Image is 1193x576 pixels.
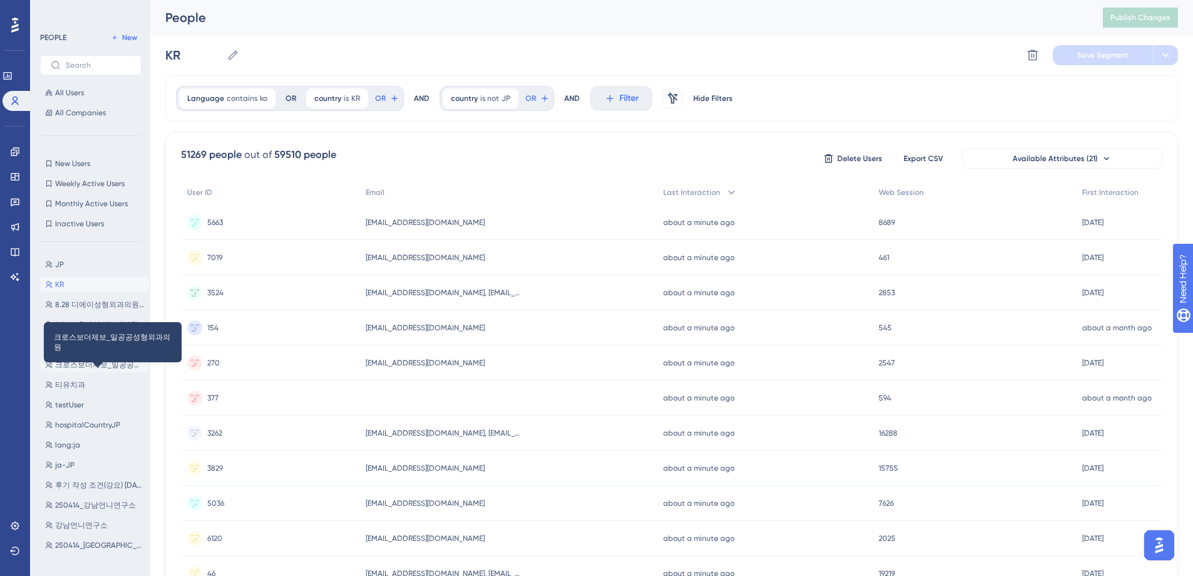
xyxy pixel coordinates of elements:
[1013,154,1098,164] span: Available Attributes (21)
[40,156,142,171] button: New Users
[55,440,80,450] span: lang:ja
[366,428,522,438] span: [EMAIL_ADDRESS][DOMAIN_NAME], [EMAIL_ADDRESS][DOMAIN_NAME]
[663,464,735,473] time: about a minute ago
[1082,429,1103,437] time: [DATE]
[40,105,142,120] button: All Companies
[451,93,478,103] span: country
[879,253,889,263] span: 461
[502,93,510,103] span: JP
[837,154,882,164] span: Delete Users
[40,518,149,533] button: 강남언니연구소
[663,288,735,297] time: about a minute ago
[40,478,149,493] button: 후기 작성 조건(강요) [DATE]
[40,297,149,312] button: 8.28 디에이성형외과의원 어뷰징
[122,33,137,43] span: New
[55,159,90,169] span: New Users
[55,400,84,410] span: testUser
[55,500,136,510] span: 250414_강남언니연구소
[1103,8,1178,28] button: Publish Changes
[40,85,142,100] button: All Users
[55,88,84,98] span: All Users
[227,93,257,103] span: contains
[1082,359,1103,367] time: [DATE]
[1140,526,1178,564] iframe: UserGuiding AI Assistant Launcher
[663,187,720,197] span: Last Interaction
[693,93,733,103] span: Hide Filters
[207,288,224,298] span: 3524
[663,323,735,332] time: about a minute ago
[1082,218,1103,227] time: [DATE]
[344,93,349,103] span: is
[181,147,242,162] div: 51269 people
[260,93,267,103] span: ko
[244,147,272,162] div: out of
[55,520,108,530] span: 강남언니연구소
[40,257,149,272] button: JP
[1082,253,1103,262] time: [DATE]
[40,33,66,43] div: PEOPLE
[366,217,485,228] span: [EMAIL_ADDRESS][DOMAIN_NAME]
[40,196,142,211] button: Monthly Active Users
[187,187,212,197] span: User ID
[366,533,485,543] span: [EMAIL_ADDRESS][DOMAIN_NAME]
[55,179,125,189] span: Weekly Active Users
[286,93,296,103] div: OR
[879,498,894,508] span: 7626
[40,317,149,332] button: 8.14 고운세상피부과의원 [GEOGRAPHIC_DATA]
[414,86,430,111] div: AND
[1082,187,1139,197] span: First Interaction
[663,534,735,543] time: about a minute ago
[1077,50,1128,60] span: Save Segment
[207,253,222,263] span: 7019
[366,498,485,508] span: [EMAIL_ADDRESS][DOMAIN_NAME]
[375,93,386,103] span: OR
[879,187,924,197] span: Web Session
[55,108,106,118] span: All Companies
[40,337,149,352] button: 후기 삭제 강요_8.14 스노우
[373,88,401,108] button: OR
[663,359,735,367] time: about a minute ago
[207,533,222,543] span: 6120
[879,323,892,333] span: 545
[207,323,219,333] span: 154
[40,216,142,231] button: Inactive Users
[1082,534,1103,543] time: [DATE]
[55,259,64,270] span: JP
[207,217,223,228] span: 5663
[207,498,224,508] span: 5036
[55,420,120,430] span: hospitalCountryJP
[40,277,149,292] button: KR
[525,93,536,103] span: OR
[564,86,580,111] div: AND
[55,300,144,310] span: 8.28 디에이성형외과의원 어뷰징
[822,149,884,169] button: Delete Users
[1082,288,1103,297] time: [DATE]
[962,149,1162,169] button: Available Attributes (21)
[693,88,733,108] button: Hide Filters
[274,147,336,162] div: 59510 people
[40,538,149,553] button: 250414_[GEOGRAPHIC_DATA](6)
[879,288,895,298] span: 2853
[879,393,891,403] span: 594
[879,217,895,228] span: 8689
[55,380,85,390] span: 티유치과
[366,288,522,298] span: [EMAIL_ADDRESS][DOMAIN_NAME], [EMAIL_ADDRESS][DOMAIN_NAME], [EMAIL_ADDRESS][DOMAIN_NAME]
[55,199,128,209] span: Monthly Active Users
[55,360,144,370] span: 크로스보더제보_일공공성형외과의원
[165,46,222,64] input: Segment Name
[40,397,149,412] button: testUser
[663,218,735,227] time: about a minute ago
[40,417,149,432] button: hospitalCountryJP
[663,253,735,262] time: about a minute ago
[619,91,639,106] span: Filter
[663,429,735,437] time: about a minute ago
[904,154,943,164] span: Export CSV
[66,61,131,70] input: Search
[187,93,224,103] span: Language
[879,358,895,368] span: 2547
[55,320,144,330] span: 8.14 고운세상피부과의원 [GEOGRAPHIC_DATA]
[55,280,64,290] span: KR
[40,357,149,372] button: 크로스보더제보_일공공성형외과의원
